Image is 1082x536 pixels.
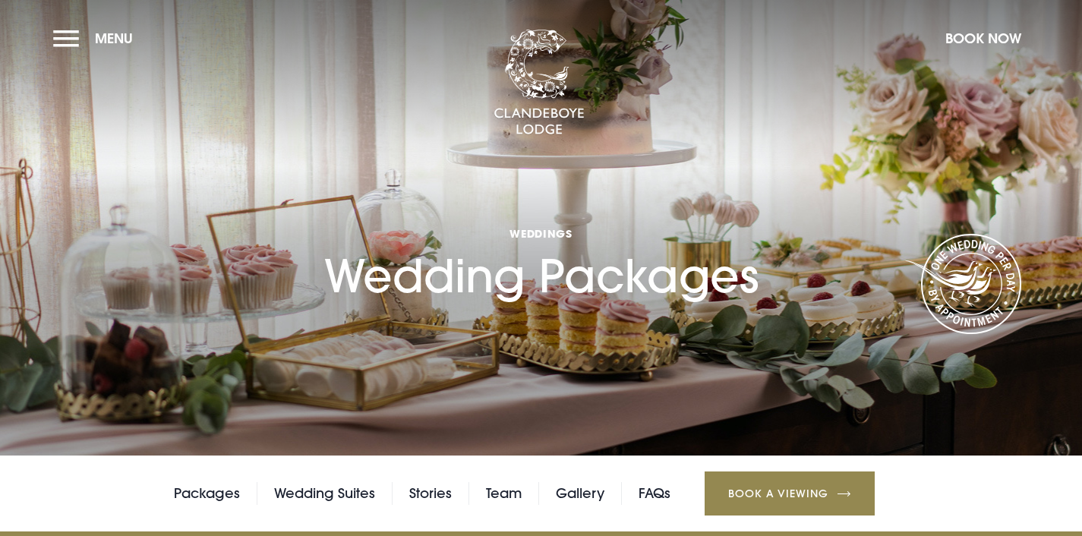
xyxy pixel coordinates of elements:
a: Book a Viewing [705,471,875,516]
a: Team [486,482,522,505]
span: Menu [95,30,133,47]
a: Wedding Suites [274,482,375,505]
a: Stories [409,482,452,505]
a: Packages [174,482,240,505]
span: Weddings [324,226,759,241]
img: Clandeboye Lodge [494,30,585,136]
button: Book Now [938,22,1029,55]
h1: Wedding Packages [324,160,759,304]
a: Gallery [556,482,604,505]
a: FAQs [639,482,670,505]
button: Menu [53,22,140,55]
